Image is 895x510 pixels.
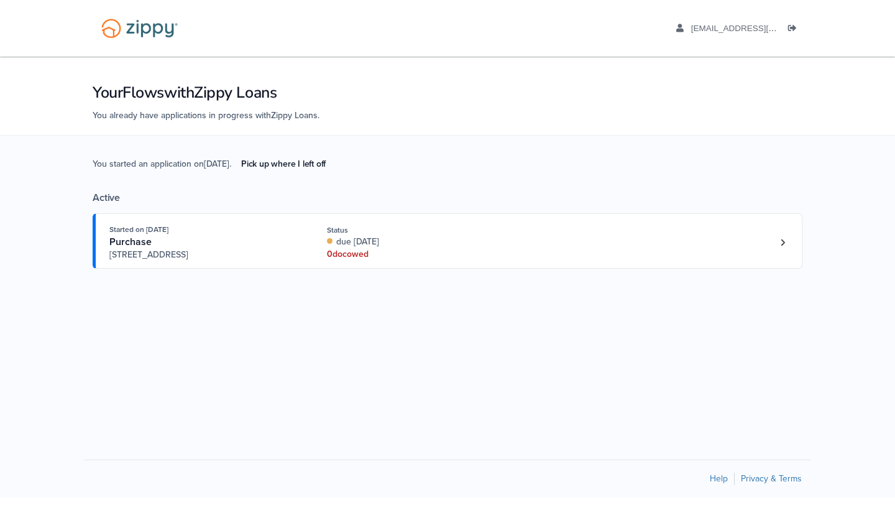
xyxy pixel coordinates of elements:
a: Help [710,473,728,484]
a: edit profile [676,24,833,36]
h1: Your Flows with Zippy Loans [93,82,802,103]
span: Started on [DATE] [109,225,168,234]
span: mztierani@gmail.com [691,24,833,33]
span: You already have applications in progress with Zippy Loans . [93,110,319,121]
div: due [DATE] [327,236,493,248]
div: Active [93,192,802,204]
span: Purchase [109,236,152,248]
div: Status [327,225,493,236]
span: You started an application on [DATE] . [93,157,336,192]
span: [STREET_ADDRESS] [109,249,299,261]
a: Pick up where I left off [231,154,336,174]
div: 0 doc owed [327,248,493,261]
a: Log out [788,24,802,36]
img: Logo [93,12,186,44]
a: Privacy & Terms [741,473,802,484]
a: Open loan 4214625 [93,213,802,269]
a: Loan number 4214625 [773,233,792,252]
